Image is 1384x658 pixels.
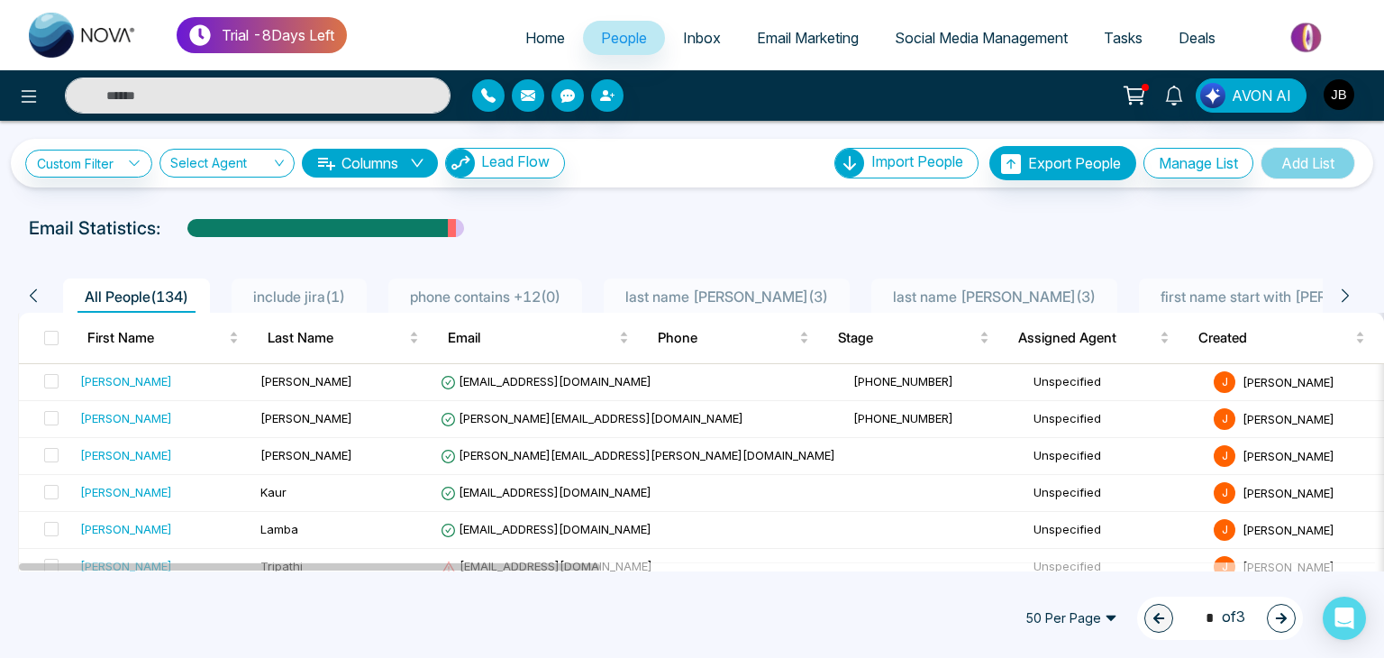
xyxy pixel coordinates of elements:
span: [PERSON_NAME] [260,411,352,425]
th: Phone [643,313,824,363]
button: Columnsdown [302,149,438,178]
span: phone contains +12 ( 0 ) [403,288,568,306]
span: [PHONE_NUMBER] [853,374,953,388]
span: Email [448,327,615,349]
span: J [1214,556,1235,578]
th: Stage [824,313,1004,363]
span: First Name [87,327,225,349]
span: Email Marketing [757,29,859,47]
span: Export People [1028,154,1121,172]
span: Tasks [1104,29,1143,47]
span: [PERSON_NAME] [260,448,352,462]
p: Trial - 8 Days Left [222,24,334,46]
div: [PERSON_NAME] [80,409,172,427]
span: [PERSON_NAME] [1243,411,1334,425]
td: Unspecified [1026,401,1206,438]
span: Deals [1179,29,1216,47]
span: [PERSON_NAME][EMAIL_ADDRESS][PERSON_NAME][DOMAIN_NAME] [441,448,835,462]
a: Deals [1161,21,1234,55]
span: [PERSON_NAME] [1243,374,1334,388]
th: Created [1184,313,1379,363]
img: Lead Flow [1200,83,1225,108]
a: People [583,21,665,55]
span: Inbox [683,29,721,47]
span: last name [PERSON_NAME] ( 3 ) [618,288,835,306]
span: [PERSON_NAME][EMAIL_ADDRESS][DOMAIN_NAME] [441,411,743,425]
span: Lead Flow [481,152,550,170]
span: Stage [838,327,976,349]
span: AVON AI [1232,85,1291,106]
a: Social Media Management [877,21,1086,55]
img: Lead Flow [446,149,475,178]
span: include jira ( 1 ) [246,288,352,306]
a: Home [507,21,583,55]
button: Manage List [1143,148,1253,178]
span: [EMAIL_ADDRESS][DOMAIN_NAME] [441,374,651,388]
div: [PERSON_NAME] [80,520,172,538]
span: last name [PERSON_NAME] ( 3 ) [886,288,1103,306]
span: All People ( 134 ) [77,288,196,306]
button: AVON AI [1196,78,1307,113]
div: Open Intercom Messenger [1323,597,1366,640]
span: Home [525,29,565,47]
span: Social Media Management [895,29,1068,47]
td: Unspecified [1026,512,1206,549]
span: J [1214,445,1235,467]
span: of 3 [1195,606,1245,630]
td: Unspecified [1026,438,1206,475]
span: [EMAIL_ADDRESS][DOMAIN_NAME] [441,522,651,536]
a: Inbox [665,21,739,55]
span: People [601,29,647,47]
th: Last Name [253,313,433,363]
img: Market-place.gif [1243,17,1373,58]
span: Phone [658,327,796,349]
td: Unspecified [1026,364,1206,401]
a: Lead FlowLead Flow [438,148,565,178]
span: Kaur [260,485,287,499]
div: [PERSON_NAME] [80,372,172,390]
th: First Name [73,313,253,363]
span: J [1214,519,1235,541]
th: Assigned Agent [1004,313,1184,363]
span: Assigned Agent [1018,327,1156,349]
span: Tripathi [260,559,303,573]
span: [PERSON_NAME] [260,374,352,388]
a: Tasks [1086,21,1161,55]
div: [PERSON_NAME] [80,483,172,501]
span: [EMAIL_ADDRESS][DOMAIN_NAME] [441,559,652,573]
span: [PERSON_NAME] [1243,448,1334,462]
a: Email Marketing [739,21,877,55]
span: down [410,156,424,170]
span: J [1214,482,1235,504]
div: [PERSON_NAME] [80,557,172,575]
span: [PHONE_NUMBER] [853,411,953,425]
button: Lead Flow [445,148,565,178]
span: Import People [871,152,963,170]
th: Email [433,313,643,363]
span: [EMAIL_ADDRESS][DOMAIN_NAME] [441,485,651,499]
span: Last Name [268,327,405,349]
img: Nova CRM Logo [29,13,137,58]
td: Unspecified [1026,475,1206,512]
span: Lamba [260,522,298,536]
span: Created [1198,327,1352,349]
button: Export People [989,146,1136,180]
a: Custom Filter [25,150,152,178]
span: J [1214,408,1235,430]
img: User Avatar [1324,79,1354,110]
div: [PERSON_NAME] [80,446,172,464]
span: 50 Per Page [1013,604,1130,633]
span: [PERSON_NAME] [1243,485,1334,499]
td: Unspecified [1026,549,1206,586]
span: [PERSON_NAME] [1243,559,1334,573]
p: Email Statistics: [29,215,160,242]
span: [PERSON_NAME] [1243,522,1334,536]
span: J [1214,371,1235,393]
